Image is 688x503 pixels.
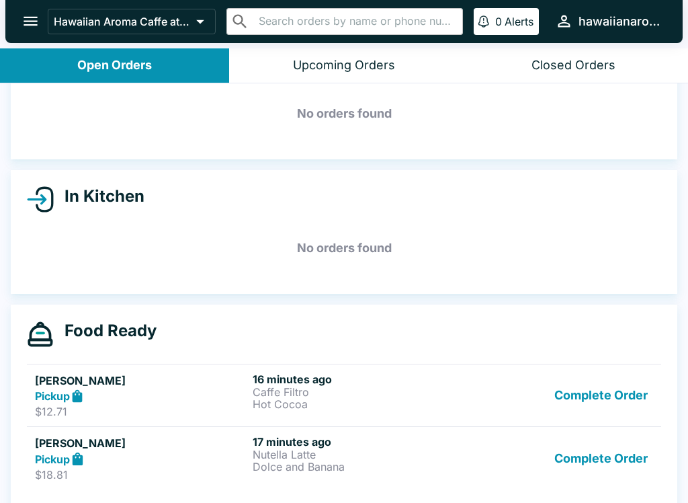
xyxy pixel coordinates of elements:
div: Closed Orders [531,58,615,73]
a: [PERSON_NAME]Pickup$12.7116 minutes agoCaffe FiltroHot CocoaComplete Order [27,364,661,427]
p: Hawaiian Aroma Caffe at The [GEOGRAPHIC_DATA] [54,15,191,28]
div: Upcoming Orders [293,58,395,73]
div: hawaiianaromacaffeilikai [578,13,661,30]
p: 0 [495,15,502,28]
p: Nutella Latte [253,449,465,461]
div: Open Orders [77,58,152,73]
button: Complete Order [549,435,653,481]
p: Alerts [505,15,533,28]
p: Dolce and Banana [253,461,465,473]
button: Hawaiian Aroma Caffe at The [GEOGRAPHIC_DATA] [48,9,216,34]
button: hawaiianaromacaffeilikai [550,7,666,36]
h5: No orders found [27,89,661,138]
h6: 17 minutes ago [253,435,465,449]
h5: [PERSON_NAME] [35,373,247,389]
strong: Pickup [35,453,70,466]
h5: [PERSON_NAME] [35,435,247,451]
h4: Food Ready [54,321,157,341]
h6: 16 minutes ago [253,373,465,386]
button: Complete Order [549,373,653,419]
h4: In Kitchen [54,186,144,206]
p: $18.81 [35,468,247,481]
p: Hot Cocoa [253,398,465,410]
h5: No orders found [27,224,661,272]
p: $12.71 [35,405,247,418]
p: Caffe Filtro [253,386,465,398]
input: Search orders by name or phone number [255,12,457,31]
strong: Pickup [35,389,70,403]
a: [PERSON_NAME]Pickup$18.8117 minutes agoNutella LatteDolce and BananaComplete Order [27,426,661,490]
button: open drawer [13,4,48,38]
